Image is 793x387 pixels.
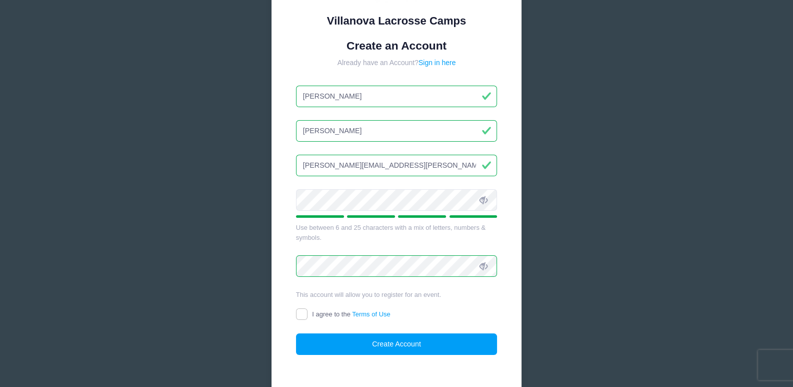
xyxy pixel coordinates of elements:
span: I agree to the [312,310,390,318]
input: Last Name [296,120,497,142]
div: Use between 6 and 25 characters with a mix of letters, numbers & symbols. [296,223,497,242]
a: Terms of Use [352,310,390,318]
a: Sign in here [418,59,456,67]
div: Villanova Lacrosse Camps [296,13,497,29]
button: Create Account [296,333,497,355]
input: Email [296,155,497,176]
h1: Create an Account [296,39,497,53]
input: First Name [296,86,497,107]
div: Already have an Account? [296,58,497,68]
input: I agree to theTerms of Use [296,308,307,320]
div: This account will allow you to register for an event. [296,290,497,300]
